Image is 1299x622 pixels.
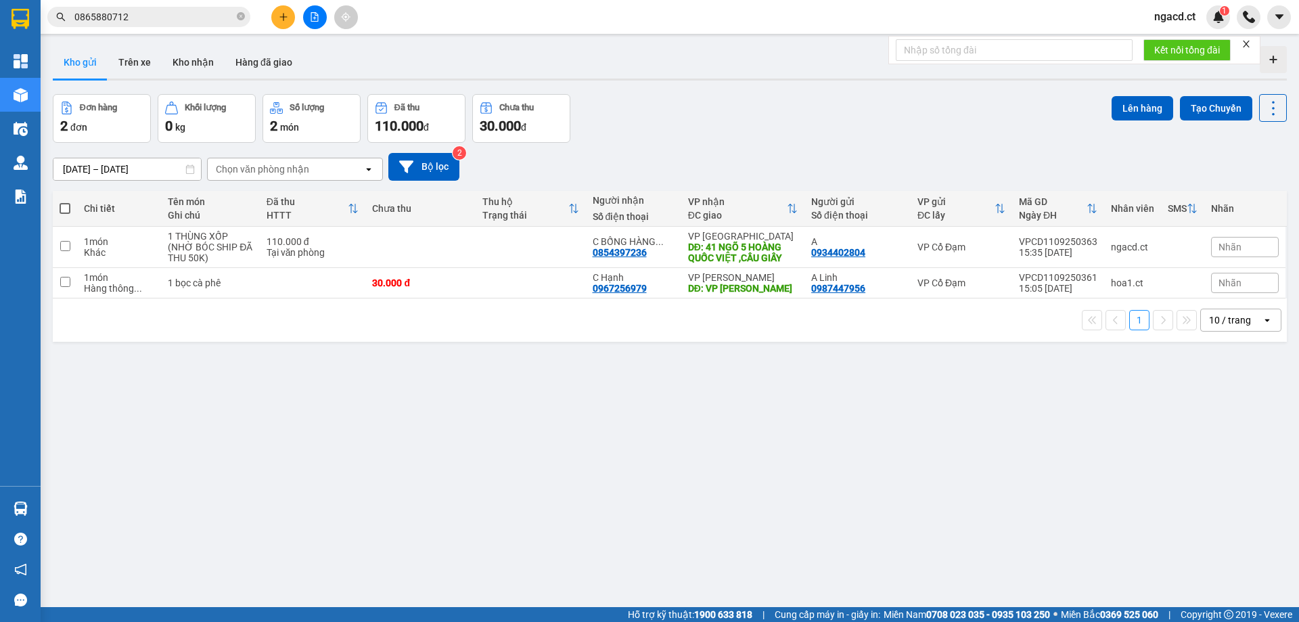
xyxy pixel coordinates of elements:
button: Chưa thu30.000đ [472,94,570,143]
span: file-add [310,12,319,22]
div: VPCD1109250363 [1019,236,1097,247]
span: ngacd.ct [1143,8,1206,25]
div: 0854397236 [593,247,647,258]
span: đ [521,122,526,133]
div: Khác [84,247,154,258]
img: warehouse-icon [14,88,28,102]
img: dashboard-icon [14,54,28,68]
button: Kho nhận [162,46,225,79]
div: Tại văn phòng [267,247,359,258]
span: Hỗ trợ kỹ thuật: [628,607,752,622]
img: warehouse-icon [14,156,28,170]
input: Tìm tên, số ĐT hoặc mã đơn [74,9,234,24]
div: 0934402804 [811,247,865,258]
span: Kết nối tổng đài [1154,43,1220,58]
div: HTTT [267,210,348,221]
div: Người gửi [811,196,904,207]
div: ngacd.ct [1111,242,1154,252]
div: 1 món [84,236,154,247]
span: close-circle [237,11,245,24]
img: logo-vxr [12,9,29,29]
button: aim [334,5,358,29]
sup: 2 [453,146,466,160]
strong: 0708 023 035 - 0935 103 250 [926,609,1050,620]
div: hoa1.ct [1111,277,1154,288]
button: Tạo Chuyến [1180,96,1252,120]
div: A Linh [811,272,904,283]
img: warehouse-icon [14,122,28,136]
button: plus [271,5,295,29]
span: copyright [1224,610,1233,619]
span: đơn [70,122,87,133]
th: Toggle SortBy [1012,191,1104,227]
div: C Hạnh [593,272,675,283]
div: Chưa thu [372,203,469,214]
span: | [762,607,765,622]
div: Tạo kho hàng mới [1260,46,1287,73]
div: 1 bọc cà phê [168,277,252,288]
div: Đã thu [267,196,348,207]
span: search [56,12,66,22]
button: Hàng đã giao [225,46,303,79]
svg: open [363,164,374,175]
div: 15:35 [DATE] [1019,247,1097,258]
div: VP Cổ Đạm [917,277,1005,288]
div: Nhân viên [1111,203,1154,214]
div: 0987447956 [811,283,865,294]
div: Nhãn [1211,203,1279,214]
span: message [14,594,27,606]
th: Toggle SortBy [260,191,366,227]
th: Toggle SortBy [1161,191,1204,227]
th: Toggle SortBy [681,191,804,227]
div: 30.000 đ [372,277,469,288]
div: VP [PERSON_NAME] [688,272,798,283]
button: Bộ lọc [388,153,459,181]
span: 1 [1222,6,1227,16]
span: Cung cấp máy in - giấy in: [775,607,880,622]
button: Kho gửi [53,46,108,79]
button: Khối lượng0kg [158,94,256,143]
div: Thu hộ [482,196,568,207]
th: Toggle SortBy [476,191,586,227]
div: Ghi chú [168,210,252,221]
div: 1 món [84,272,154,283]
div: 110.000 đ [267,236,359,247]
div: 0967256979 [593,283,647,294]
button: Trên xe [108,46,162,79]
div: Số lượng [290,103,324,112]
span: Miền Nam [884,607,1050,622]
span: aim [341,12,350,22]
div: Ngày ĐH [1019,210,1087,221]
span: plus [279,12,288,22]
div: VP nhận [688,196,787,207]
span: 30.000 [480,118,521,134]
div: Hàng thông thường [84,283,154,294]
span: ⚪️ [1053,612,1057,617]
div: Chưa thu [499,103,534,112]
span: Nhãn [1218,242,1241,252]
input: Select a date range. [53,158,201,180]
strong: 1900 633 818 [694,609,752,620]
div: 15:05 [DATE] [1019,283,1097,294]
img: warehouse-icon [14,502,28,516]
span: ... [656,236,664,247]
span: Nhãn [1218,277,1241,288]
span: 0 [165,118,173,134]
span: ... [134,283,142,294]
button: 1 [1129,310,1149,330]
div: Chọn văn phòng nhận [216,162,309,176]
div: 1 THÙNG XỐP (NHỜ BÓC SHIP ĐÃ THU 50K) [168,231,252,263]
div: VPCD1109250361 [1019,272,1097,283]
img: solution-icon [14,190,28,204]
button: file-add [303,5,327,29]
span: 110.000 [375,118,424,134]
div: Tên món [168,196,252,207]
sup: 1 [1220,6,1229,16]
button: Kết nối tổng đài [1143,39,1231,61]
div: Khối lượng [185,103,226,112]
div: VP gửi [917,196,995,207]
th: Toggle SortBy [911,191,1012,227]
div: Trạng thái [482,210,568,221]
div: Mã GD [1019,196,1087,207]
div: Chi tiết [84,203,154,214]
